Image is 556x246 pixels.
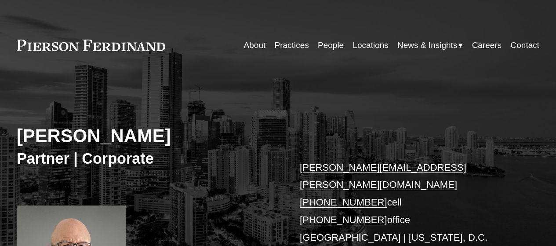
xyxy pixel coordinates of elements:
[300,197,387,208] a: [PHONE_NUMBER]
[300,214,387,225] a: [PHONE_NUMBER]
[318,37,344,54] a: People
[472,37,502,54] a: Careers
[17,125,278,147] h2: [PERSON_NAME]
[275,37,309,54] a: Practices
[352,37,388,54] a: Locations
[17,149,278,168] h3: Partner | Corporate
[300,162,466,191] a: [PERSON_NAME][EMAIL_ADDRESS][PERSON_NAME][DOMAIN_NAME]
[511,37,540,54] a: Contact
[244,37,266,54] a: About
[397,37,463,54] a: folder dropdown
[397,38,457,53] span: News & Insights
